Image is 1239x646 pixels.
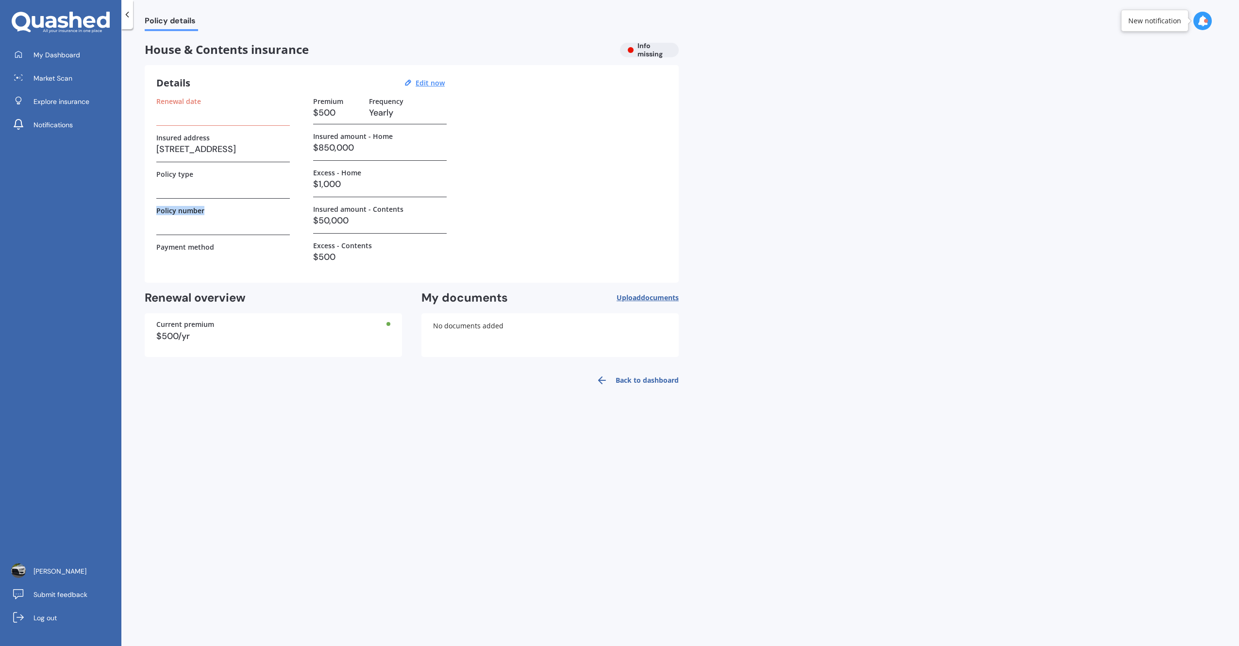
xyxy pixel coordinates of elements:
a: [PERSON_NAME] [7,561,121,581]
a: Explore insurance [7,92,121,111]
span: Upload [617,294,679,302]
span: documents [641,293,679,302]
span: House & Contents insurance [145,43,612,57]
span: Notifications [33,120,73,130]
a: Submit feedback [7,585,121,604]
span: [PERSON_NAME] [33,566,86,576]
h3: Details [156,77,190,89]
h3: $50,000 [313,213,447,228]
a: Notifications [7,115,121,135]
label: Insured address [156,134,210,142]
span: My Dashboard [33,50,80,60]
span: Policy details [145,16,198,29]
label: Insured amount - Contents [313,205,403,213]
h3: $1,000 [313,177,447,191]
h3: Yearly [369,105,447,120]
span: Log out [33,613,57,623]
label: Payment method [156,243,214,251]
h3: [STREET_ADDRESS] [156,142,290,156]
h3: $500 [313,105,361,120]
div: No documents added [421,313,679,357]
span: Market Scan [33,73,72,83]
h2: My documents [421,290,508,306]
a: Log out [7,608,121,628]
button: Uploaddocuments [617,290,679,306]
label: Frequency [369,97,403,105]
label: Insured amount - Home [313,132,393,140]
span: Explore insurance [33,97,89,106]
label: Policy number [156,206,204,215]
label: Excess - Home [313,169,361,177]
h2: Renewal overview [145,290,402,306]
h3: $500 [313,250,447,264]
a: Market Scan [7,68,121,88]
a: Back to dashboard [590,369,679,392]
label: Renewal date [156,97,201,105]
label: Excess - Contents [313,241,372,250]
div: New notification [1128,16,1181,26]
u: Edit now [416,78,445,87]
a: My Dashboard [7,45,121,65]
span: Submit feedback [33,590,87,599]
h3: $850,000 [313,140,447,155]
button: Edit now [413,79,448,87]
img: AAcHTteZ4bgf-liQsXUhXcdZdqkU3KavFF2lOKpQhoIiX7o8qq8=s96-c [11,563,26,578]
label: Policy type [156,170,193,178]
div: Current premium [156,321,390,328]
label: Premium [313,97,343,105]
div: $500/yr [156,332,390,340]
